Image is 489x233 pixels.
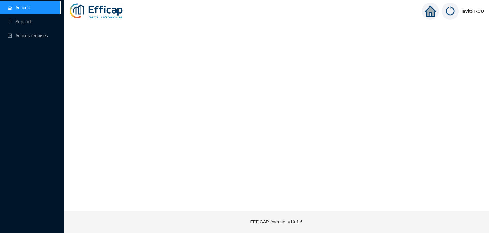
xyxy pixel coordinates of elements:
[8,5,30,10] a: homeAccueil
[461,1,484,21] span: Invité RCU
[8,19,31,24] a: questionSupport
[8,33,12,38] span: check-square
[15,33,48,38] span: Actions requises
[250,219,303,224] span: EFFICAP-énergie - v10.1.6
[425,5,436,17] span: home
[442,3,459,20] img: power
